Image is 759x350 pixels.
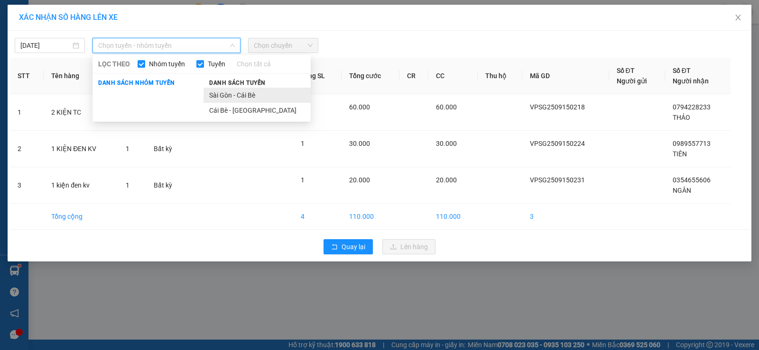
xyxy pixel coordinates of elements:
[342,58,399,94] th: Tổng cước
[399,58,429,94] th: CR
[673,103,711,111] span: 0794228233
[734,14,742,21] span: close
[293,58,342,94] th: Tổng SL
[349,103,370,111] span: 60.000
[436,140,457,147] span: 30.000
[20,40,71,51] input: 15/09/2025
[204,79,271,87] span: Danh sách tuyến
[725,5,751,31] button: Close
[522,204,609,230] td: 3
[478,58,523,94] th: Thu hộ
[10,58,44,94] th: STT
[331,243,338,251] span: rollback
[44,131,118,167] td: 1 KIỆN ĐEN KV
[382,239,435,254] button: uploadLên hàng
[237,59,271,69] a: Chọn tất cả
[673,140,711,147] span: 0989557713
[145,59,189,69] span: Nhóm tuyến
[10,167,44,204] td: 3
[342,242,365,252] span: Quay lại
[204,103,311,118] li: Cái Bè - [GEOGRAPHIC_DATA]
[204,88,311,103] li: Sài Gòn - Cái Bè
[349,176,370,184] span: 20.000
[522,58,609,94] th: Mã GD
[342,204,399,230] td: 110.000
[230,43,235,48] span: down
[349,140,370,147] span: 30.000
[530,140,585,147] span: VPSG2509150224
[436,103,457,111] span: 60.000
[673,150,687,158] span: TIÊN
[254,38,313,53] span: Chọn chuyến
[324,239,373,254] button: rollbackQuay lại
[673,176,711,184] span: 0354655606
[98,38,235,53] span: Chọn tuyến - nhóm tuyến
[44,204,118,230] td: Tổng cộng
[10,94,44,131] td: 1
[293,204,342,230] td: 4
[10,131,44,167] td: 2
[146,131,187,167] td: Bất kỳ
[617,77,647,85] span: Người gửi
[44,167,118,204] td: 1 kiện đen kv
[126,181,130,189] span: 1
[617,67,635,74] span: Số ĐT
[301,140,305,147] span: 1
[126,145,130,153] span: 1
[98,59,130,69] span: LỌC THEO
[146,167,187,204] td: Bất kỳ
[301,176,305,184] span: 1
[44,58,118,94] th: Tên hàng
[428,58,477,94] th: CC
[530,103,585,111] span: VPSG2509150218
[673,187,691,194] span: NGÂN
[44,94,118,131] td: 2 KIỆN TC
[428,204,477,230] td: 110.000
[436,176,457,184] span: 20.000
[673,114,690,121] span: THẢO
[93,79,181,87] span: Danh sách nhóm tuyến
[673,67,691,74] span: Số ĐT
[673,77,709,85] span: Người nhận
[530,176,585,184] span: VPSG2509150231
[19,13,118,22] span: XÁC NHẬN SỐ HÀNG LÊN XE
[204,59,229,69] span: Tuyến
